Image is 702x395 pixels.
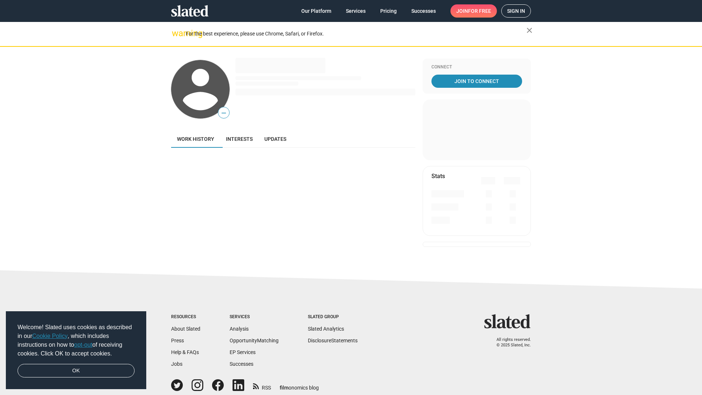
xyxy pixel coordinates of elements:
[308,314,358,320] div: Slated Group
[226,136,253,142] span: Interests
[220,130,258,148] a: Interests
[308,326,344,332] a: Slated Analytics
[433,75,521,88] span: Join To Connect
[258,130,292,148] a: Updates
[501,4,531,18] a: Sign in
[374,4,403,18] a: Pricing
[468,4,491,18] span: for free
[346,4,366,18] span: Services
[308,338,358,343] a: DisclosureStatements
[32,333,68,339] a: Cookie Policy
[186,29,526,39] div: For the best experience, please use Chrome, Safari, or Firefox.
[18,323,135,358] span: Welcome! Slated uses cookies as described in our , which includes instructions on how to of recei...
[380,4,397,18] span: Pricing
[171,361,182,367] a: Jobs
[280,385,288,391] span: film
[230,361,253,367] a: Successes
[264,136,286,142] span: Updates
[450,4,497,18] a: Joinfor free
[172,29,181,38] mat-icon: warning
[405,4,442,18] a: Successes
[218,108,229,118] span: —
[295,4,337,18] a: Our Platform
[171,349,199,355] a: Help & FAQs
[230,314,279,320] div: Services
[411,4,436,18] span: Successes
[171,326,200,332] a: About Slated
[431,64,522,70] div: Connect
[6,311,146,390] div: cookieconsent
[525,26,534,35] mat-icon: close
[431,172,445,180] mat-card-title: Stats
[230,349,256,355] a: EP Services
[301,4,331,18] span: Our Platform
[18,364,135,378] a: dismiss cookie message
[507,5,525,17] span: Sign in
[171,338,184,343] a: Press
[456,4,491,18] span: Join
[253,380,271,391] a: RSS
[230,326,249,332] a: Analysis
[74,342,93,348] a: opt-out
[177,136,214,142] span: Work history
[280,379,319,391] a: filmonomics blog
[171,130,220,148] a: Work history
[340,4,371,18] a: Services
[230,338,279,343] a: OpportunityMatching
[431,75,522,88] a: Join To Connect
[489,337,531,348] p: All rights reserved. © 2025 Slated, Inc.
[171,314,200,320] div: Resources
